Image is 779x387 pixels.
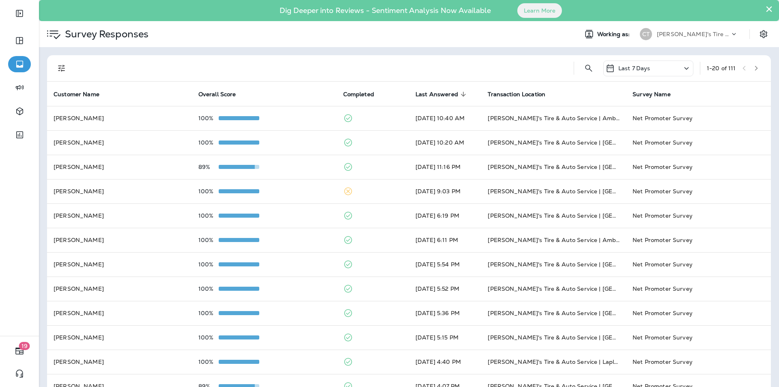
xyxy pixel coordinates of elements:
[62,28,148,40] p: Survey Responses
[409,130,481,155] td: [DATE] 10:20 AM
[47,350,192,374] td: [PERSON_NAME]
[581,60,597,76] button: Search Survey Responses
[47,301,192,325] td: [PERSON_NAME]
[481,130,626,155] td: [PERSON_NAME]'s Tire & Auto Service | [GEOGRAPHIC_DATA]
[481,277,626,301] td: [PERSON_NAME]'s Tire & Auto Service | [GEOGRAPHIC_DATA]
[633,91,671,98] span: Survey Name
[481,203,626,228] td: [PERSON_NAME]'s Tire & Auto Service | [GEOGRAPHIC_DATA]
[198,212,219,219] p: 100%
[481,325,626,350] td: [PERSON_NAME]'s Tire & Auto Service | [GEOGRAPHIC_DATA]
[47,325,192,350] td: [PERSON_NAME]
[640,28,652,40] div: CT
[481,252,626,277] td: [PERSON_NAME]'s Tire & Auto Service | [GEOGRAPHIC_DATA]
[409,301,481,325] td: [DATE] 5:36 PM
[409,350,481,374] td: [DATE] 4:40 PM
[626,106,771,130] td: Net Promoter Survey
[198,91,236,98] span: Overall Score
[47,179,192,203] td: [PERSON_NAME]
[488,91,556,98] span: Transaction Location
[256,9,514,12] p: Dig Deeper into Reviews - Sentiment Analysis Now Available
[415,91,469,98] span: Last Answered
[481,106,626,130] td: [PERSON_NAME]'s Tire & Auto Service | Ambassador
[47,106,192,130] td: [PERSON_NAME]
[415,91,458,98] span: Last Answered
[657,31,730,37] p: [PERSON_NAME]'s Tire & Auto
[47,203,192,228] td: [PERSON_NAME]
[481,350,626,374] td: [PERSON_NAME]'s Tire & Auto Service | Laplace
[198,237,219,243] p: 100%
[618,65,650,71] p: Last 7 Days
[626,252,771,277] td: Net Promoter Survey
[409,179,481,203] td: [DATE] 9:03 PM
[8,343,31,359] button: 19
[8,5,31,22] button: Expand Sidebar
[409,155,481,179] td: [DATE] 11:16 PM
[54,91,99,98] span: Customer Name
[409,325,481,350] td: [DATE] 5:15 PM
[409,106,481,130] td: [DATE] 10:40 AM
[481,155,626,179] td: [PERSON_NAME]'s Tire & Auto Service | [GEOGRAPHIC_DATA]
[626,203,771,228] td: Net Promoter Survey
[626,277,771,301] td: Net Promoter Survey
[19,342,30,350] span: 19
[47,155,192,179] td: [PERSON_NAME]
[198,334,219,341] p: 100%
[409,228,481,252] td: [DATE] 6:11 PM
[198,188,219,195] p: 100%
[488,91,545,98] span: Transaction Location
[626,228,771,252] td: Net Promoter Survey
[409,277,481,301] td: [DATE] 5:52 PM
[47,228,192,252] td: [PERSON_NAME]
[198,310,219,316] p: 100%
[481,228,626,252] td: [PERSON_NAME]'s Tire & Auto Service | Ambassador
[54,60,70,76] button: Filters
[626,350,771,374] td: Net Promoter Survey
[597,31,632,38] span: Working as:
[517,3,562,18] button: Learn More
[481,301,626,325] td: [PERSON_NAME]'s Tire & Auto Service | [GEOGRAPHIC_DATA]
[626,301,771,325] td: Net Promoter Survey
[47,130,192,155] td: [PERSON_NAME]
[47,277,192,301] td: [PERSON_NAME]
[47,252,192,277] td: [PERSON_NAME]
[481,179,626,203] td: [PERSON_NAME]'s Tire & Auto Service | [GEOGRAPHIC_DATA]
[198,261,219,268] p: 100%
[409,203,481,228] td: [DATE] 6:19 PM
[343,91,374,98] span: Completed
[409,252,481,277] td: [DATE] 5:54 PM
[626,325,771,350] td: Net Promoter Survey
[343,91,385,98] span: Completed
[756,27,771,41] button: Settings
[198,164,219,170] p: 89%
[198,359,219,365] p: 100%
[626,155,771,179] td: Net Promoter Survey
[54,91,110,98] span: Customer Name
[198,91,247,98] span: Overall Score
[198,285,219,292] p: 100%
[707,65,736,71] div: 1 - 20 of 111
[765,2,773,15] button: Close
[626,130,771,155] td: Net Promoter Survey
[198,139,219,146] p: 100%
[633,91,681,98] span: Survey Name
[626,179,771,203] td: Net Promoter Survey
[198,115,219,121] p: 100%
